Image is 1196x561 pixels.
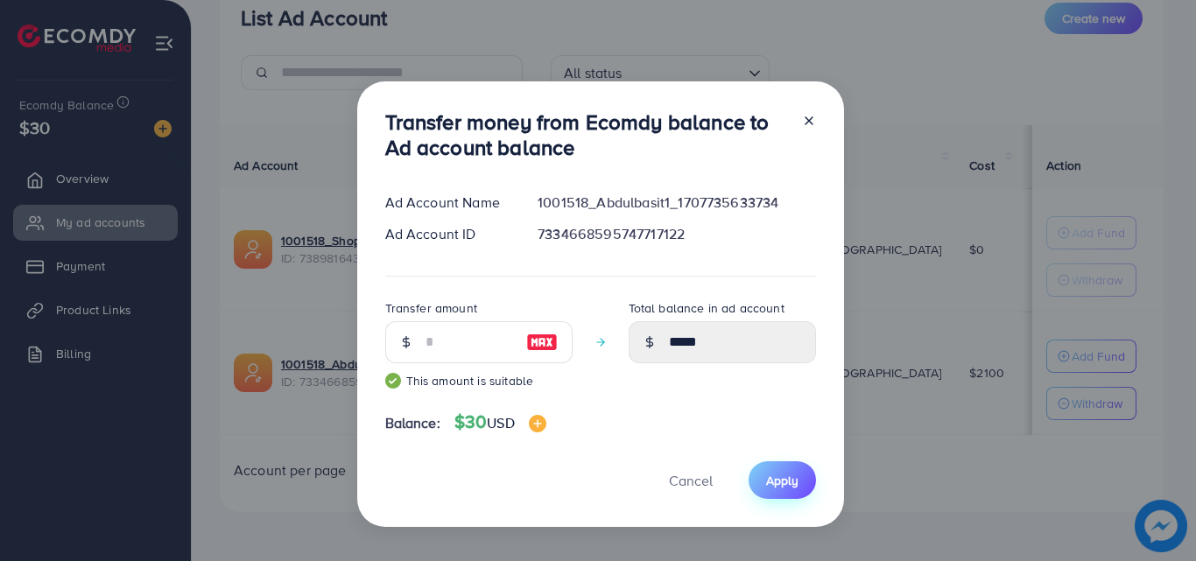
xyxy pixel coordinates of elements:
[385,109,788,160] h3: Transfer money from Ecomdy balance to Ad account balance
[529,415,546,432] img: image
[647,461,735,499] button: Cancel
[629,299,784,317] label: Total balance in ad account
[669,471,713,490] span: Cancel
[371,193,524,213] div: Ad Account Name
[454,411,546,433] h4: $30
[524,193,829,213] div: 1001518_Abdulbasit1_1707735633734
[487,413,514,432] span: USD
[766,472,799,489] span: Apply
[371,224,524,244] div: Ad Account ID
[749,461,816,499] button: Apply
[385,413,440,433] span: Balance:
[385,299,477,317] label: Transfer amount
[524,224,829,244] div: 7334668595747717122
[385,373,401,389] img: guide
[526,332,558,353] img: image
[385,372,573,389] small: This amount is suitable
